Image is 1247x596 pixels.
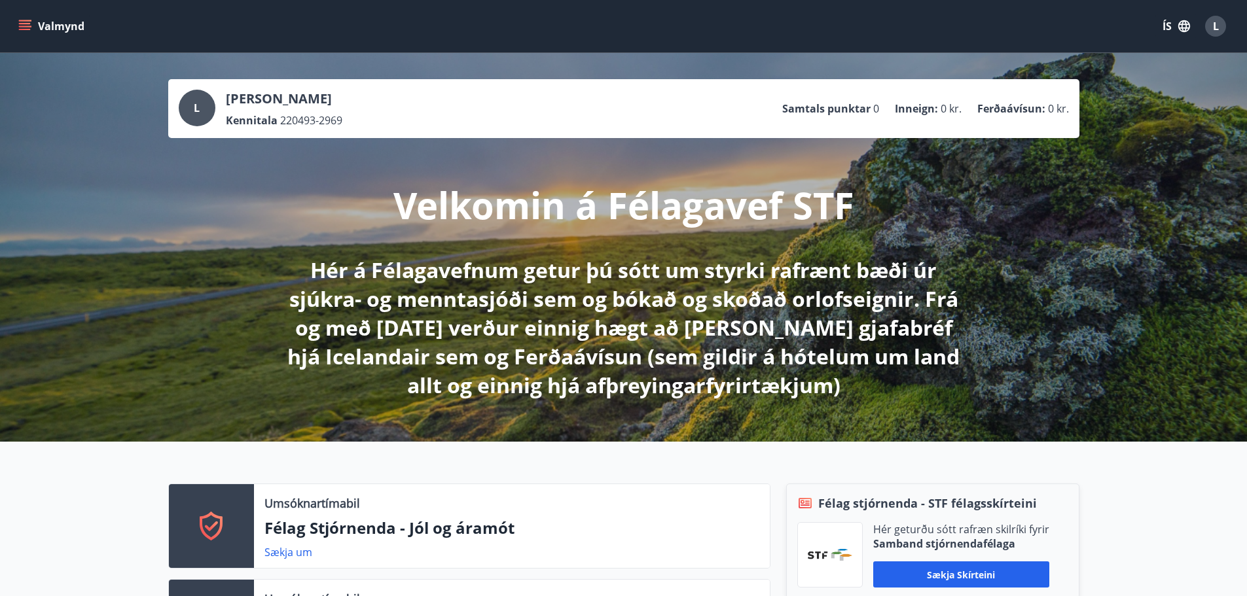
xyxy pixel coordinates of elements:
span: 220493-2969 [280,113,342,128]
button: L [1200,10,1231,42]
p: Hér á Félagavefnum getur þú sótt um styrki rafrænt bæði úr sjúkra- og menntasjóði sem og bókað og... [278,256,969,400]
button: menu [16,14,90,38]
p: Umsóknartímabil [264,495,360,512]
span: Félag stjórnenda - STF félagsskírteini [818,495,1037,512]
span: 0 [873,101,879,116]
span: L [1213,19,1219,33]
span: 0 kr. [1048,101,1069,116]
span: L [194,101,200,115]
a: Sækja um [264,545,312,559]
p: Félag Stjórnenda - Jól og áramót [264,517,759,539]
button: ÍS [1155,14,1197,38]
button: Sækja skírteini [873,561,1049,587]
p: Velkomin á Félagavef STF [393,180,854,230]
p: Samtals punktar [782,101,871,116]
p: Samband stjórnendafélaga [873,536,1049,551]
p: Inneign : [895,101,938,116]
img: vjCaq2fThgY3EUYqSgpjEiBg6WP39ov69hlhuPVN.png [808,549,852,561]
p: Kennitala [226,113,278,128]
span: 0 kr. [941,101,962,116]
p: Hér geturðu sótt rafræn skilríki fyrir [873,522,1049,536]
p: [PERSON_NAME] [226,90,342,108]
p: Ferðaávísun : [977,101,1045,116]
